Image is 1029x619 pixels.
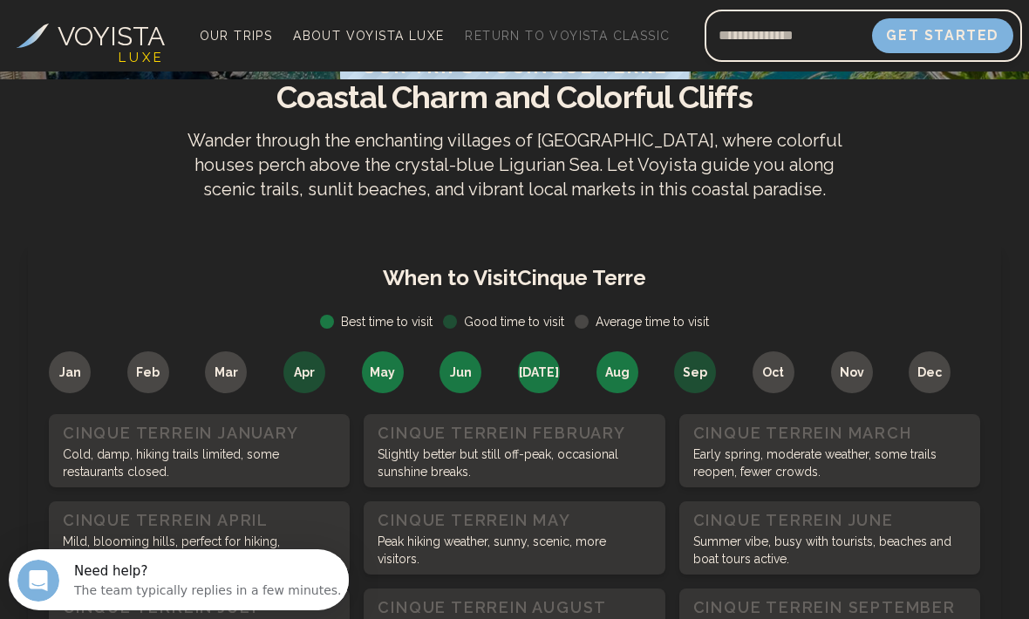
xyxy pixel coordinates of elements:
span: May [370,364,395,381]
p: Wander through the enchanting villages of [GEOGRAPHIC_DATA], where colorful houses perch above th... [180,128,849,201]
a: Return to Voyista Classic [458,24,677,48]
span: Jan [59,364,81,381]
span: Mar [215,364,238,381]
iframe: Intercom live chat [17,560,59,602]
h3: Cinque Terre in January [63,421,336,446]
span: Average time to visit [596,313,709,330]
iframe: Intercom live chat discovery launcher [9,549,349,610]
span: Dec [917,364,942,381]
a: VOYISTA [17,17,165,56]
p: Summer vibe, busy with tourists, beaches and boat tours active. [693,533,966,568]
span: Best time to visit [341,313,433,330]
a: Our Trips [193,24,280,48]
h2: Coastal Charm and Colorful Cliffs [28,79,1001,114]
h4: L U X E [119,48,161,68]
div: Need help? [65,15,333,29]
span: Apr [294,364,315,381]
span: Our Trips [200,29,273,43]
img: Voyista Logo [17,24,49,48]
p: Early spring, moderate weather, some trails reopen, fewer crowds. [693,446,966,480]
span: Sep [683,364,707,381]
span: Oct [762,364,784,381]
span: Feb [136,364,160,381]
span: Jun [450,364,472,381]
span: About Voyista Luxe [293,29,444,43]
div: The team typically replies in a few minutes. [65,29,333,47]
p: Slightly better but still off-peak, occasional sunshine breaks. [378,446,651,480]
h3: Cinque Terre in March [693,421,966,446]
h3: Cinque Terre in February [378,421,651,446]
span: Return to Voyista Classic [465,29,670,43]
span: Good time to visit [464,313,564,330]
p: Mild, blooming hills, perfect for hiking, moderate tourist flow. [63,533,336,568]
h1: When to Visit Cinque Terre [49,264,980,292]
p: Peak hiking weather, sunny, scenic, more visitors. [378,533,651,568]
h3: Cinque Terre in June [693,508,966,533]
h3: VOYISTA [58,17,165,56]
button: Get Started [872,18,1013,53]
h3: Cinque Terre in May [378,508,651,533]
span: Nov [840,364,864,381]
span: [DATE] [519,364,559,381]
span: Aug [605,364,630,381]
a: Our Trips toCinque Terre [340,60,689,77]
h3: Cinque Terre in April [63,508,336,533]
div: Open Intercom Messenger [7,7,350,55]
p: Cold, damp, hiking trails limited, some restaurants closed. [63,446,336,480]
a: About Voyista Luxe [286,24,451,48]
input: Email address [705,15,872,57]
